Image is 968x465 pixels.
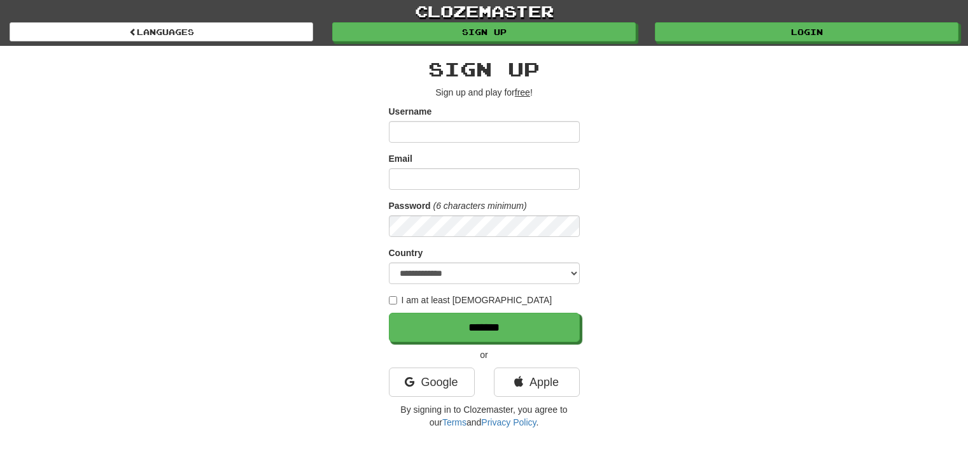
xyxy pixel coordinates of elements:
[389,199,431,212] label: Password
[481,417,536,427] a: Privacy Policy
[332,22,636,41] a: Sign up
[389,105,432,118] label: Username
[389,86,580,99] p: Sign up and play for !
[10,22,313,41] a: Languages
[389,296,397,304] input: I am at least [DEMOGRAPHIC_DATA]
[655,22,958,41] a: Login
[494,368,580,397] a: Apple
[389,59,580,80] h2: Sign up
[389,348,580,361] p: or
[389,152,412,165] label: Email
[389,294,552,306] label: I am at least [DEMOGRAPHIC_DATA]
[433,201,527,211] em: (6 characters minimum)
[442,417,466,427] a: Terms
[389,403,580,429] p: By signing in to Clozemaster, you agree to our and .
[389,247,423,259] label: Country
[515,87,530,97] u: free
[389,368,475,397] a: Google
